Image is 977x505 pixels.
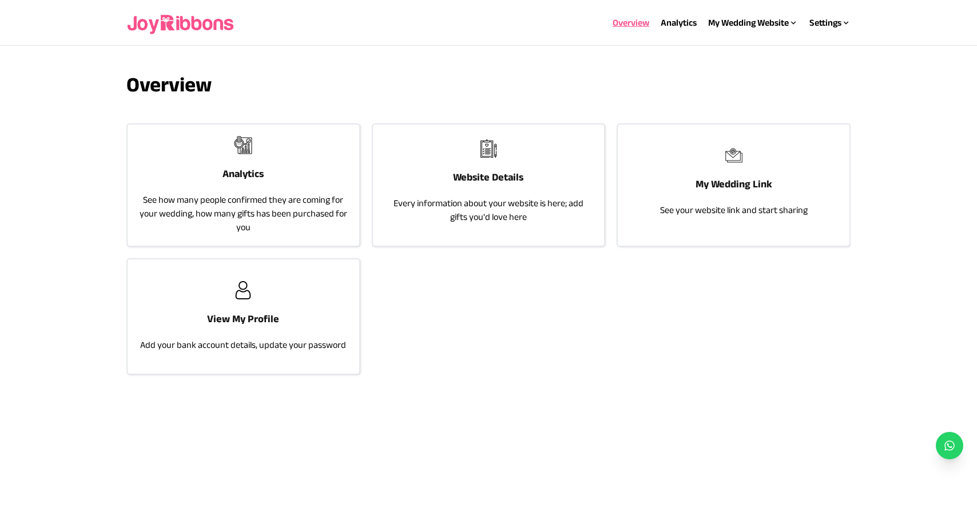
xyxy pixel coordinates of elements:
[126,123,360,247] a: joyribbonsAnalyticsSee how many people confirmed they are coming for your wedding, how many gifts...
[809,16,851,30] div: Settings
[725,146,743,165] img: joyribbons
[207,311,279,327] h3: View My Profile
[660,203,808,217] p: See your website link and start sharing
[479,139,498,158] img: joyribbons
[661,18,697,27] a: Analytics
[613,18,649,27] a: Overview
[139,193,348,234] p: See how many people confirmed they are coming for your wedding, how many gifts has been purchased...
[126,5,236,41] img: joyribbons
[223,166,264,182] h3: Analytics
[453,169,523,185] h3: Website Details
[126,258,360,375] a: joyribbonsView My ProfileAdd your bank account details, update your password
[708,16,798,30] div: My Wedding Website
[234,281,252,299] img: joyribbons
[696,176,772,192] h3: My Wedding Link
[372,123,606,247] a: joyribbonsWebsite DetailsEvery information about your website is here; add gifts you'd love here
[140,338,346,352] p: Add your bank account details, update your password
[126,73,851,96] h3: Overview
[617,123,851,247] a: joyribbonsMy Wedding LinkSee your website link and start sharing
[384,197,593,224] p: Every information about your website is here; add gifts you'd love here
[234,136,252,154] img: joyribbons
